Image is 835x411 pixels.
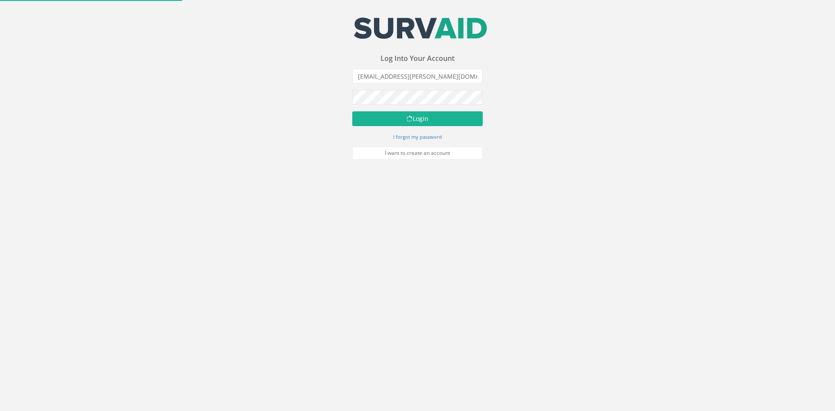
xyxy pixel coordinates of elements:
input: Email [352,69,483,84]
a: I forgot my password [393,133,442,140]
button: Login [352,111,483,126]
h3: Log Into Your Account [352,55,483,63]
a: I want to create an account [352,147,483,160]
